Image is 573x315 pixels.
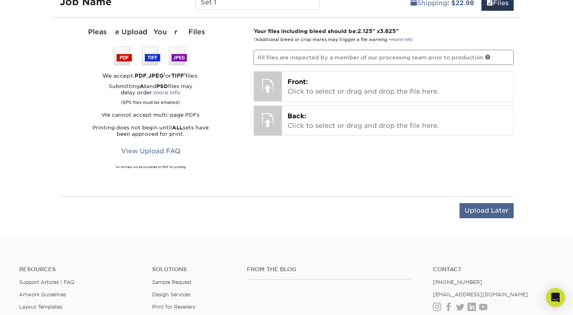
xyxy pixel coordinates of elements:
[287,112,306,120] span: Back:
[121,96,180,106] small: (EPS files must be emailed)
[114,47,187,65] img: We accept: PSD, TIFF, or JPEG (JPG)
[380,28,396,34] span: 3.625
[152,266,235,273] h4: Solutions
[135,72,147,79] strong: PDF
[433,292,528,297] a: [EMAIL_ADDRESS][DOMAIN_NAME]
[19,266,140,273] h4: Resources
[358,28,372,34] span: 2.125
[154,90,180,96] a: more info
[247,266,411,273] h4: From the Blog
[172,125,183,131] strong: ALL
[140,83,146,89] strong: AI
[60,165,242,169] div: All formats will be converted to PDF for printing.
[60,112,242,118] p: We cannot accept multi-page PDFs
[254,37,413,42] small: *Additional bleed or crop marks may trigger a file warning –
[60,125,242,137] p: Printing does not begin until sets have been approved for print.
[152,292,190,297] a: Design Services
[115,165,116,167] sup: 1
[116,144,186,159] a: View Upload FAQ
[287,112,508,131] p: Click to select or drag and drop the file here.
[546,288,565,307] div: Open Intercom Messenger
[254,50,514,65] p: All files are inspected by a member of our processing team prior to production.
[287,77,508,96] p: Click to select or drag and drop the file here.
[433,266,554,273] a: Contact
[148,72,164,79] strong: JPEG
[287,78,308,86] span: Front:
[152,279,192,285] a: Sample Request
[460,203,514,218] input: Upload Later
[254,28,399,34] strong: Your files including bleed should be: " x "
[156,83,168,89] strong: PSD
[152,304,195,310] a: Print for Resellers
[184,72,186,76] sup: 1
[391,37,413,42] a: more info
[433,279,482,285] a: [PHONE_NUMBER]
[60,83,242,106] p: Submitting and files may delay order:
[171,72,184,79] strong: TIFF
[19,279,74,285] a: Support Articles | FAQ
[60,27,242,37] div: Please Upload Your Files
[60,72,242,80] div: We accept: , or files.
[164,72,165,76] sup: 1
